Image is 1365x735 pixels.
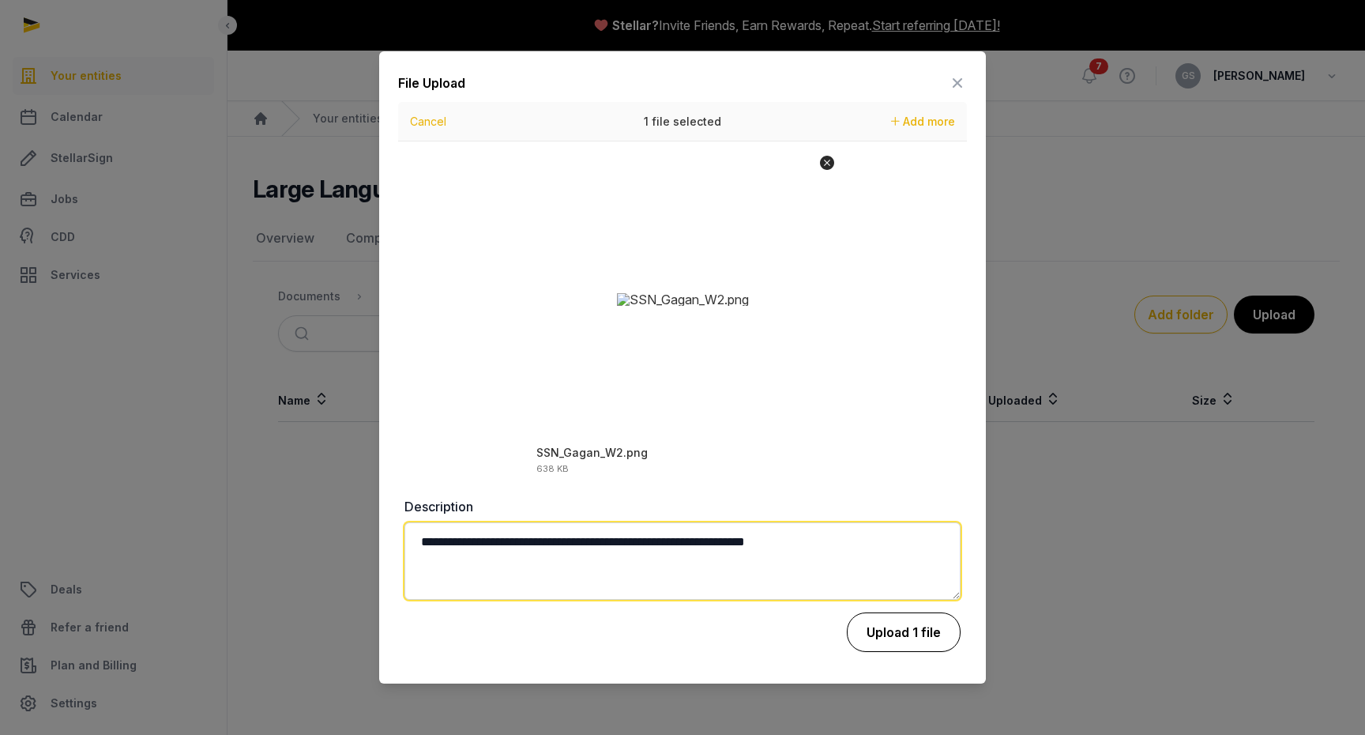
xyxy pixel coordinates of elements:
[564,102,801,141] div: 1 file selected
[847,612,961,652] button: Upload 1 file
[404,497,961,516] label: Description
[398,73,465,92] div: File Upload
[536,445,648,461] div: SSN_Gagan_W2.png
[820,156,834,170] button: Remove file
[405,111,451,133] button: Cancel
[398,102,967,497] div: Uppy Dashboard
[1081,552,1365,735] iframe: Chat Widget
[885,111,961,133] button: Add more files
[609,285,757,314] img: SSN_Gagan_W2.png
[536,465,569,473] div: 638 KB
[903,115,955,128] span: Add more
